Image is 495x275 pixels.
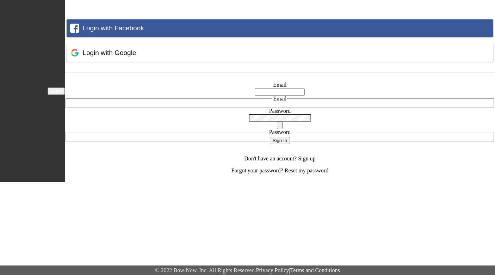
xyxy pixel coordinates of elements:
[270,137,290,144] button: Sign In
[298,155,315,161] a: Sign up
[273,82,286,88] label: Email
[277,122,283,129] button: toggle password visibility
[256,267,289,273] a: Privacy Policy
[48,87,65,95] button: Login
[290,267,340,273] a: Terms and Conditions
[65,167,495,174] p: Forgot your password?
[155,267,256,273] span: © 2022 BowlNow, Inc. All Rights Reserved.
[4,87,42,94] img: logo
[67,19,493,37] button: Login with Facebook
[269,108,291,114] label: Password
[82,49,136,56] span: Login with Google
[269,129,291,135] span: Password
[273,96,286,102] span: Email
[65,155,495,162] p: Don't have an account?
[285,167,328,173] a: Reset my password
[82,24,144,32] span: Login with Facebook
[67,44,493,62] button: Login with Google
